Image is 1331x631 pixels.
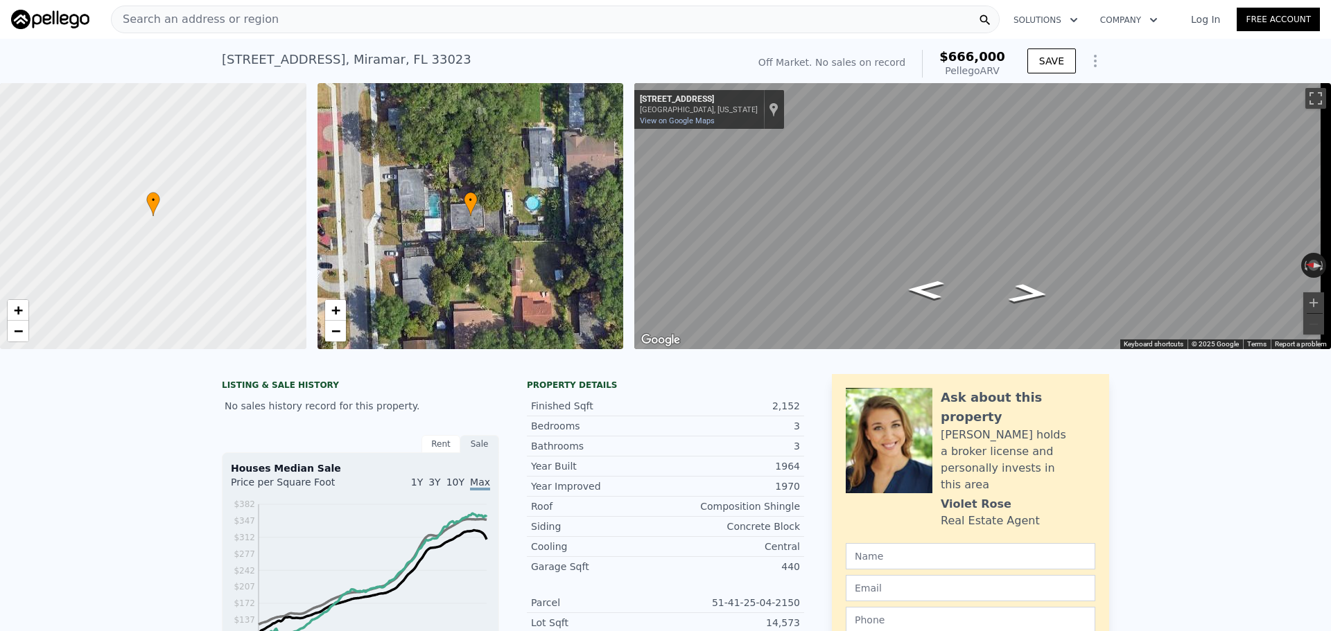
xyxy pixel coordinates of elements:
[1247,340,1267,348] a: Terms (opens in new tab)
[1027,48,1076,73] button: SAVE
[146,194,160,206] span: •
[234,533,255,542] tspan: $312
[421,435,460,453] div: Rent
[531,479,665,493] div: Year Improved
[665,399,800,413] div: 2,152
[14,322,23,339] span: −
[846,575,1095,601] input: Email
[411,477,423,488] span: 1Y
[1081,47,1109,75] button: Show Options
[941,427,1095,493] div: [PERSON_NAME] holds a broker license and personally invests in this area
[231,461,490,475] div: Houses Median Sale
[222,393,499,418] div: No sales history record for this property.
[638,331,684,349] a: Open this area in Google Maps (opens a new window)
[665,479,800,493] div: 1970
[8,300,28,321] a: Zoom in
[665,419,800,433] div: 3
[1300,259,1326,272] button: Reset the view
[234,598,255,608] tspan: $172
[325,321,346,341] a: Zoom out
[665,439,800,453] div: 3
[446,477,464,488] span: 10Y
[991,279,1066,308] path: Go South, SW 64th Ave
[470,477,490,490] span: Max
[464,192,478,216] div: •
[634,83,1331,349] div: Street View
[640,94,758,105] div: [STREET_ADDRESS]
[665,540,800,553] div: Central
[231,475,360,497] div: Price per Square Foot
[1124,339,1183,349] button: Keyboard shortcuts
[939,49,1005,64] span: $666,000
[638,331,684,349] img: Google
[941,496,1011,513] div: Violet Rose
[234,516,255,526] tspan: $347
[531,399,665,413] div: Finished Sqft
[1301,253,1309,278] button: Rotate counterclockwise
[1002,8,1089,33] button: Solutions
[1303,314,1324,335] button: Zoom out
[234,566,255,576] tspan: $242
[8,321,28,341] a: Zoom out
[640,105,758,114] div: [GEOGRAPHIC_DATA], [US_STATE]
[531,419,665,433] div: Bedrooms
[1089,8,1169,33] button: Company
[1303,292,1324,313] button: Zoom in
[1192,340,1239,348] span: © 2025 Google
[1237,8,1320,31] a: Free Account
[640,116,715,125] a: View on Google Maps
[531,560,665,574] div: Garage Sqft
[665,616,800,630] div: 14,573
[531,459,665,473] div: Year Built
[665,519,800,533] div: Concrete Block
[234,499,255,509] tspan: $382
[325,300,346,321] a: Zoom in
[1275,340,1327,348] a: Report a problem
[222,380,499,393] div: LISTING & SALE HISTORY
[531,596,665,610] div: Parcel
[222,50,471,69] div: [STREET_ADDRESS] , Miramar , FL 33023
[428,477,440,488] span: 3Y
[941,513,1040,529] div: Real Estate Agent
[769,102,778,117] a: Show location on map
[665,596,800,610] div: 51-41-25-04-2150
[464,194,478,206] span: •
[634,83,1331,349] div: Map
[1319,253,1327,278] button: Rotate clockwise
[234,615,255,625] tspan: $137
[146,192,160,216] div: •
[14,301,23,319] span: +
[112,11,279,28] span: Search an address or region
[665,560,800,574] div: 440
[892,276,960,303] path: Go North, SW 64th Ave
[846,543,1095,569] input: Name
[331,322,340,339] span: −
[1174,12,1237,26] a: Log In
[939,64,1005,78] div: Pellego ARV
[941,388,1095,427] div: Ask about this property
[531,616,665,630] div: Lot Sqft
[531,439,665,453] div: Bathrooms
[758,55,905,69] div: Off Market. No sales on record
[331,301,340,319] span: +
[460,435,499,453] div: Sale
[11,10,89,29] img: Pellego
[527,380,804,391] div: Property details
[234,582,255,592] tspan: $207
[531,499,665,513] div: Roof
[1305,88,1326,109] button: Toggle fullscreen view
[531,540,665,553] div: Cooling
[531,519,665,533] div: Siding
[665,459,800,473] div: 1964
[665,499,800,513] div: Composition Shingle
[234,549,255,559] tspan: $277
